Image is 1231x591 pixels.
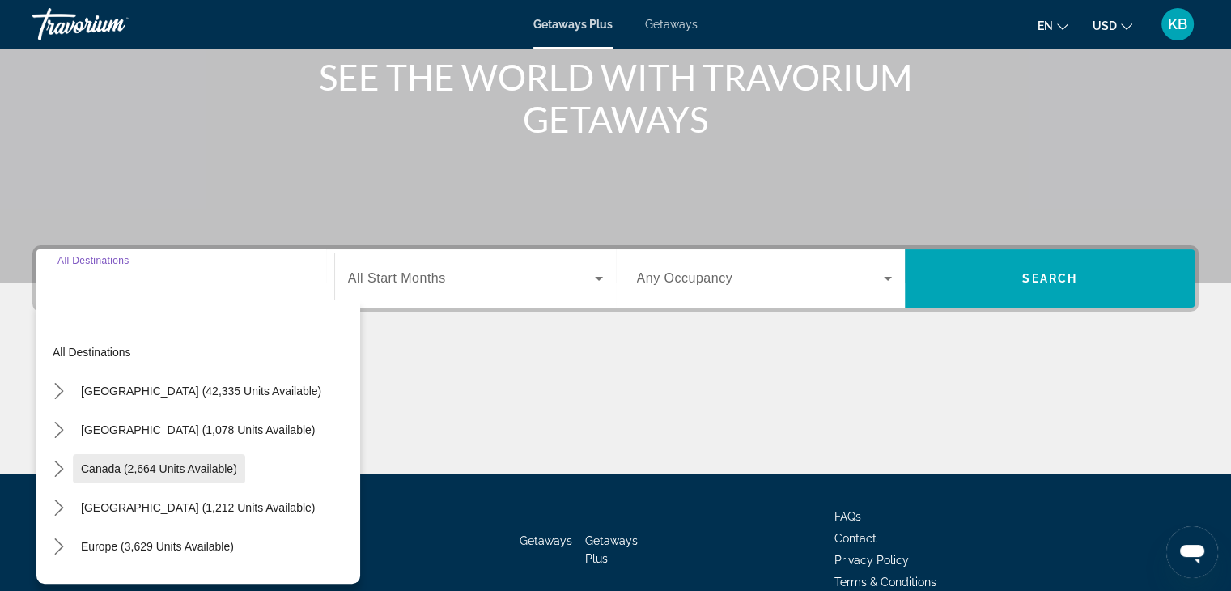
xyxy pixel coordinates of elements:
[36,249,1195,308] div: Search widget
[1038,14,1068,37] button: Change language
[81,385,321,398] span: [GEOGRAPHIC_DATA] (42,335 units available)
[36,300,360,584] div: Destination options
[905,249,1195,308] button: Search
[834,532,877,545] a: Contact
[81,501,315,514] span: [GEOGRAPHIC_DATA] (1,212 units available)
[45,377,73,406] button: Toggle United States (42,335 units available) submenu
[45,455,73,483] button: Toggle Canada (2,664 units available) submenu
[45,338,360,367] button: Select destination: All destinations
[81,462,237,475] span: Canada (2,664 units available)
[57,255,129,266] span: All Destinations
[1038,19,1053,32] span: en
[73,376,329,406] button: Select destination: United States (42,335 units available)
[520,534,572,547] a: Getaways
[57,270,313,289] input: Select destination
[45,533,73,561] button: Toggle Europe (3,629 units available) submenu
[53,346,131,359] span: All destinations
[834,576,936,589] a: Terms & Conditions
[1157,7,1199,41] button: User Menu
[533,18,613,31] a: Getaways Plus
[73,493,323,522] button: Select destination: Caribbean & Atlantic Islands (1,212 units available)
[45,494,73,522] button: Toggle Caribbean & Atlantic Islands (1,212 units available) submenu
[45,416,73,444] button: Toggle Mexico (1,078 units available) submenu
[834,554,909,567] a: Privacy Policy
[1168,16,1187,32] span: KB
[1093,19,1117,32] span: USD
[1022,272,1077,285] span: Search
[32,3,194,45] a: Travorium
[73,454,245,483] button: Select destination: Canada (2,664 units available)
[312,56,919,140] h1: SEE THE WORLD WITH TRAVORIUM GETAWAYS
[81,423,315,436] span: [GEOGRAPHIC_DATA] (1,078 units available)
[73,415,323,444] button: Select destination: Mexico (1,078 units available)
[834,510,861,523] a: FAQs
[1093,14,1132,37] button: Change currency
[1166,526,1218,578] iframe: Button to launch messaging window
[73,532,242,561] button: Select destination: Europe (3,629 units available)
[81,540,234,553] span: Europe (3,629 units available)
[585,534,638,565] a: Getaways Plus
[645,18,698,31] a: Getaways
[637,271,733,285] span: Any Occupancy
[348,271,446,285] span: All Start Months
